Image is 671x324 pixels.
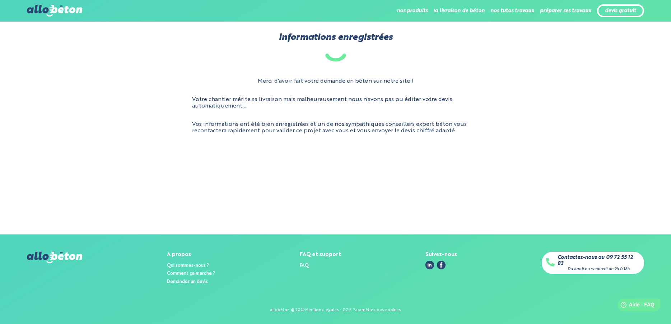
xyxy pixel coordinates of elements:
a: Paramètres des cookies [353,308,401,312]
li: préparer ses travaux [540,2,591,19]
div: FAQ et support [300,252,341,258]
div: allobéton @ 2021 [270,308,304,312]
li: nos tutos travaux [490,2,534,19]
p: Vos informations ont été bien enregistrées et un de nos sympathiques conseillers expert béton vou... [192,121,479,134]
iframe: Help widget launcher [607,296,663,316]
li: nos produits [397,2,428,19]
div: Suivez-nous [425,252,457,258]
div: - [304,308,305,312]
a: Mentions légales [305,308,339,312]
span: - [340,308,341,312]
a: Demander un devis [167,279,208,284]
a: Contactez-nous au 09 72 55 12 83 [558,255,640,266]
div: Du lundi au vendredi de 9h à 18h [568,267,630,271]
li: la livraison de béton [433,2,485,19]
div: A propos [167,252,215,258]
img: allobéton [27,252,82,263]
a: devis gratuit [605,8,636,14]
img: allobéton [27,5,82,17]
p: Merci d'avoir fait votre demande en béton sur notre site ! [258,78,413,85]
a: Comment ça marche ? [167,271,215,276]
a: FAQ [300,263,309,268]
p: Votre chantier mérite sa livraison mais malheureusement nous n'avons pas pu éditer votre devis au... [192,96,479,110]
a: CGV [343,308,351,312]
a: Qui sommes-nous ? [167,263,209,268]
div: - [351,308,353,312]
